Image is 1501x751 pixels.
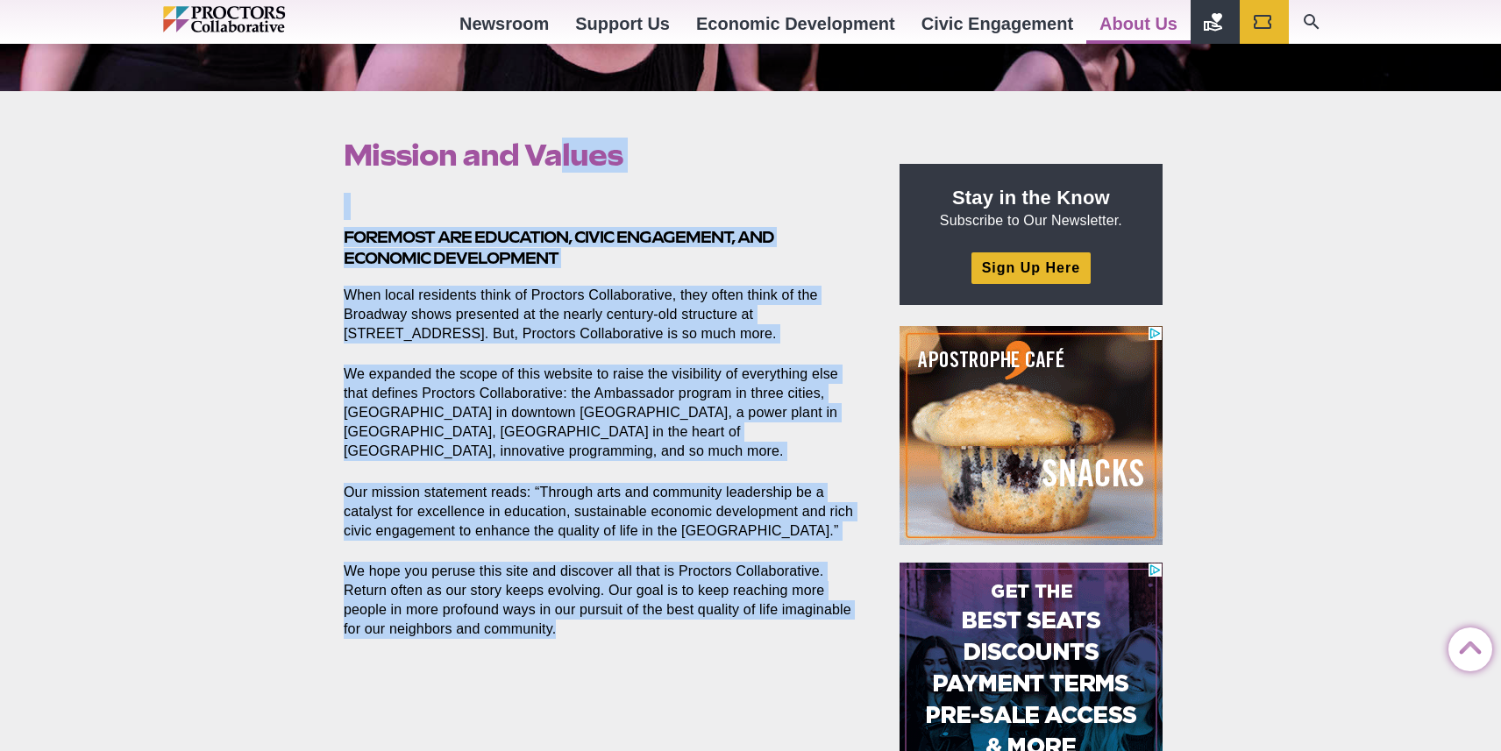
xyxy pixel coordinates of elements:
h3: Foremost are education, civic engagement, and economic development [344,227,859,268]
a: Back to Top [1448,628,1483,663]
p: We expanded the scope of this website to raise the visibility of everything else that defines Pro... [344,365,859,461]
strong: Stay in the Know [952,187,1110,209]
p: When local residents think of Proctors Collaborative, they often think of the Broadway shows pres... [344,286,859,344]
iframe: Advertisement [900,326,1163,545]
p: We hope you peruse this site and discover all that is Proctors Collaborative. Return often as our... [344,562,859,639]
p: Our mission statement reads: “Through arts and community leadership be a catalyst for excellence ... [344,483,859,541]
h1: Mission and Values [344,138,859,172]
a: Sign Up Here [971,252,1091,283]
p: Subscribe to Our Newsletter. [921,185,1142,230]
img: Proctors logo [163,6,360,32]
